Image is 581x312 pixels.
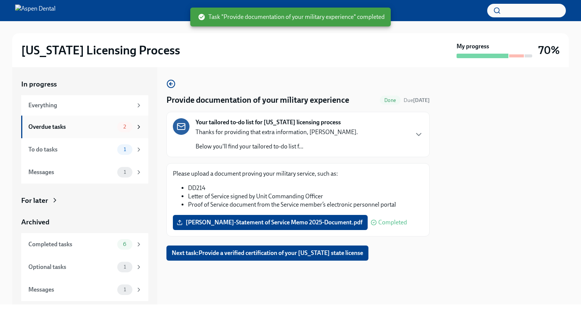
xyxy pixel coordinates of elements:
[21,278,148,301] a: Messages1
[196,128,358,136] p: Thanks for providing that extra information, [PERSON_NAME].
[119,287,130,292] span: 1
[119,264,130,270] span: 1
[119,169,130,175] span: 1
[196,142,358,151] p: Below you'll find your tailored to-do list f...
[196,118,341,127] strong: Your tailored to-do list for [US_STATE] licensing process
[21,196,148,205] a: For later
[173,170,423,178] p: Please upload a document proving your military service, such as:
[457,42,489,51] strong: My progress
[118,241,131,247] span: 6
[404,97,430,104] span: August 30th, 2025 10:00
[172,249,363,257] span: Next task : Provide a verified certification of your [US_STATE] state license
[188,201,423,209] li: Proof of Service document from the Service member’s electronic personnel portal
[28,101,132,110] div: Everything
[198,13,385,21] span: Task "Provide documentation of your military experience" completed
[28,123,114,131] div: Overdue tasks
[21,116,148,138] a: Overdue tasks2
[21,256,148,278] a: Optional tasks1
[28,263,114,271] div: Optional tasks
[28,168,114,176] div: Messages
[378,219,407,226] span: Completed
[119,147,130,152] span: 1
[166,94,349,106] h4: Provide documentation of your military experience
[21,217,148,227] a: Archived
[173,215,368,230] label: [PERSON_NAME]-Statement of Service Memo 2025-Document.pdf
[15,5,56,17] img: Aspen Dental
[21,138,148,161] a: To do tasks1
[28,240,114,249] div: Completed tasks
[28,145,114,154] div: To do tasks
[188,184,423,192] li: DD214
[166,246,368,261] button: Next task:Provide a verified certification of your [US_STATE] state license
[21,196,48,205] div: For later
[28,286,114,294] div: Messages
[21,43,180,58] h2: [US_STATE] Licensing Process
[21,79,148,89] a: In progress
[21,95,148,116] a: Everything
[413,97,430,103] strong: [DATE]
[538,43,560,57] h3: 70%
[178,219,362,226] span: [PERSON_NAME]-Statement of Service Memo 2025-Document.pdf
[380,97,401,103] span: Done
[21,161,148,184] a: Messages1
[404,97,430,103] span: Due
[21,233,148,256] a: Completed tasks6
[119,124,130,130] span: 2
[188,192,423,201] li: Letter of Service signed by Unit Commanding Officer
